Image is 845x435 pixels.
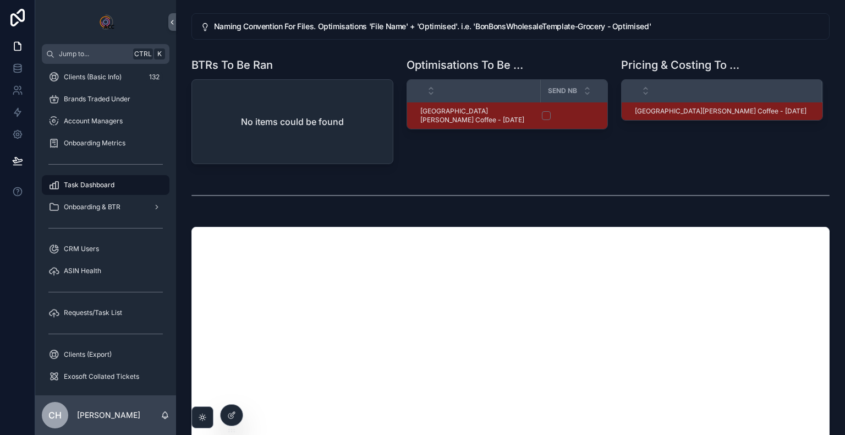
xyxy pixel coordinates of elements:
a: Account Managers [42,111,169,131]
h2: No items could be found [241,115,344,128]
a: Clients (Export) [42,345,169,365]
span: ASIN Health [64,267,101,275]
h1: Optimisations To Be Done [407,57,526,73]
a: Exosoft Collated Tickets [42,367,169,387]
div: scrollable content [35,64,176,395]
a: ASIN Health [42,261,169,281]
h1: BTRs To Be Ran [191,57,273,73]
span: [GEOGRAPHIC_DATA][PERSON_NAME] Coffee - [DATE] [420,107,534,124]
h1: Pricing & Costing To Be Done [621,57,740,73]
span: Clients (Basic Info) [64,73,122,81]
h5: Naming Convention For Files. Optimisations 'File Name' + 'Optimised'. i.e. 'BonBonsWholesaleTempl... [214,23,820,30]
span: Onboarding Metrics [64,139,125,148]
span: Account Managers [64,117,123,126]
span: Brands Traded Under [64,95,130,104]
a: Requests/Task List [42,303,169,323]
span: Ctrl [133,48,153,59]
span: Onboarding & BTR [64,203,120,211]
span: CH [48,409,62,422]
a: Brands Traded Under [42,89,169,109]
a: Onboarding & BTR [42,197,169,217]
p: [PERSON_NAME] [77,410,140,421]
span: Jump to... [59,50,129,58]
a: Clients (Basic Info)132 [42,67,169,87]
span: K [155,50,164,58]
div: 132 [146,70,163,84]
span: Task Dashboard [64,181,114,189]
span: CRM Users [64,244,99,253]
a: Task Dashboard [42,175,169,195]
span: Clients (Export) [64,350,112,359]
span: [GEOGRAPHIC_DATA][PERSON_NAME] Coffee - [DATE] [635,107,806,116]
span: Send NB [548,86,577,95]
button: Jump to...CtrlK [42,44,169,64]
span: Requests/Task List [64,308,122,317]
a: Onboarding Metrics [42,133,169,153]
a: CRM Users [42,239,169,259]
img: App logo [97,13,114,31]
span: Exosoft Collated Tickets [64,372,139,381]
